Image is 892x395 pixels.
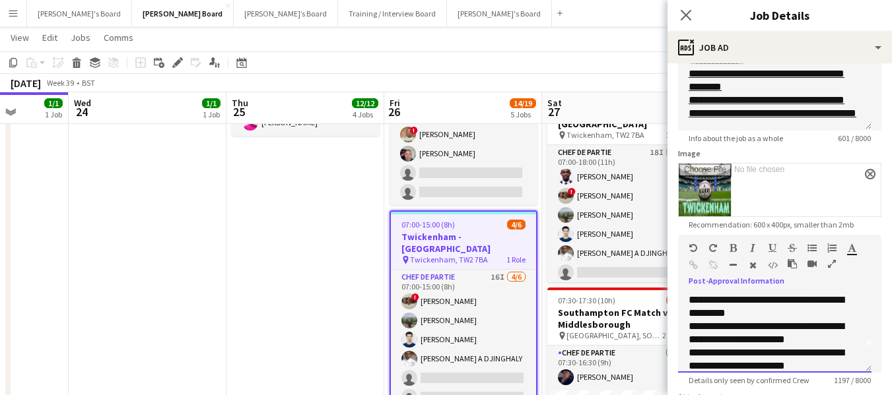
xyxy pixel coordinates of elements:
[807,243,817,253] button: Unordered List
[65,29,96,46] a: Jobs
[827,258,837,269] button: Fullscreen
[547,307,695,330] h3: Southampton FC Match vs Middlesborough
[689,243,698,253] button: Undo
[352,98,378,108] span: 12/12
[234,1,338,26] button: [PERSON_NAME]’s Board
[202,98,221,108] span: 1/1
[510,109,535,119] div: 5 Jobs
[203,109,220,119] div: 1 Job
[678,375,820,385] span: Details only seen by confirmed Crew
[666,130,685,140] span: 1 Role
[447,1,552,26] button: [PERSON_NAME]'s Board
[232,97,248,109] span: Thu
[728,243,738,253] button: Bold
[71,32,90,44] span: Jobs
[547,346,695,390] app-card-role: Chef de Partie1/107:30-16:30 (9h)[PERSON_NAME]
[132,1,234,26] button: [PERSON_NAME] Board
[353,109,378,119] div: 4 Jobs
[410,255,488,264] span: Twickenham, TW2 7BA
[510,98,536,108] span: 14/19
[82,78,95,88] div: BST
[42,32,57,44] span: Edit
[27,1,132,26] button: [PERSON_NAME]'s Board
[391,231,536,255] h3: Twickenham - [GEOGRAPHIC_DATA]
[827,243,837,253] button: Ordered List
[74,97,91,109] span: Wed
[98,29,139,46] a: Comms
[547,97,562,109] span: Sat
[547,87,695,282] app-job-card: 07:00-18:00 (11h)5/6Twickenham - [GEOGRAPHIC_DATA] Twickenham, TW2 7BA1 RoleChef de Partie18I5/60...
[566,330,662,340] span: [GEOGRAPHIC_DATA], SO14 5FP
[547,145,695,286] app-card-role: Chef de Partie18I5/607:00-18:00 (11h)[PERSON_NAME]![PERSON_NAME][PERSON_NAME][PERSON_NAME][PERSON...
[568,188,576,196] span: !
[558,295,615,305] span: 07:30-17:30 (10h)
[768,260,777,270] button: HTML Code
[44,78,77,88] span: Week 39
[11,76,41,90] div: [DATE]
[807,258,817,269] button: Insert video
[662,330,685,340] span: 2 Roles
[678,220,864,229] span: Recommendation: 600 x 400px, smaller than 2mb
[44,98,63,108] span: 1/1
[566,130,644,140] span: Twickenham, TW2 7BA
[388,104,400,119] span: 26
[668,32,892,63] div: Job Ad
[827,133,881,143] span: 601 / 8000
[410,127,418,135] span: !
[823,375,881,385] span: 1197 / 8000
[390,103,537,205] app-card-role: Lead Chef3I2/407:00-15:00 (8h)![PERSON_NAME][PERSON_NAME]
[11,32,29,44] span: View
[37,29,63,46] a: Edit
[104,32,133,44] span: Comms
[666,295,685,305] span: 2/3
[788,258,797,269] button: Paste as plain text
[708,243,718,253] button: Redo
[230,104,248,119] span: 25
[411,293,419,301] span: !
[45,109,62,119] div: 1 Job
[668,7,892,24] h3: Job Details
[338,1,447,26] button: Training / Interview Board
[390,97,400,109] span: Fri
[847,243,856,253] button: Text Color
[788,243,797,253] button: Strikethrough
[401,220,455,229] span: 07:00-15:00 (8h)
[728,260,738,270] button: Horizontal Line
[748,260,757,270] button: Clear Formatting
[678,133,794,143] span: Info about the job as a whole
[390,45,537,205] app-job-card: 07:00-15:00 (8h)2/4Twickenham - [GEOGRAPHIC_DATA] Twickenham, TW2 7BA1 RoleLead Chef3I2/407:00-15...
[768,243,777,253] button: Underline
[507,220,526,229] span: 4/6
[72,104,91,119] span: 24
[545,104,562,119] span: 27
[748,243,757,253] button: Italic
[5,29,34,46] a: View
[506,255,526,264] span: 1 Role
